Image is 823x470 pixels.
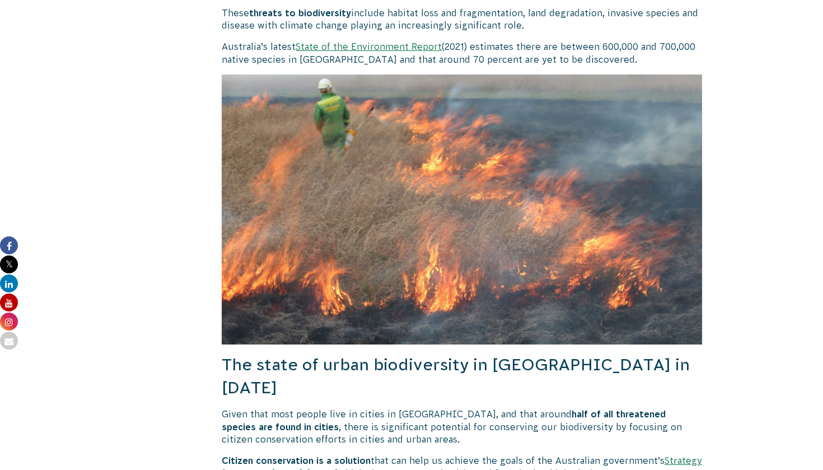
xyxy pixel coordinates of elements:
img: man-in-green-jacket-standing-on-brown-rock-formation. [222,75,702,345]
b: threats to biodiversity [249,8,351,18]
b: half of all threatened species are found in cities [222,409,666,431]
p: Australia’s latest (2021) estimates there are between 600,000 and 700,000 native species in [GEOG... [222,40,702,66]
p: These include habitat loss and fragmentation, land degradation, invasive species and disease with... [222,7,702,32]
b: Citizen conservation is a solution [222,455,371,466]
h3: The state of urban biodiversity in [GEOGRAPHIC_DATA] in [DATE] [222,353,702,399]
p: Given that most people live in cities in [GEOGRAPHIC_DATA], and that around , there is significan... [222,408,702,445]
a: State of the Environment Report [296,41,442,52]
